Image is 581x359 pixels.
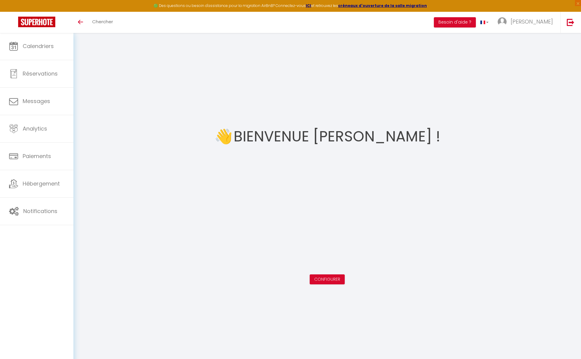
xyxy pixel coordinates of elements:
[23,125,47,132] span: Analytics
[215,125,233,148] span: 👋
[23,180,60,187] span: Hébergement
[511,18,553,25] span: [PERSON_NAME]
[306,3,311,8] a: ICI
[23,97,50,105] span: Messages
[23,70,58,77] span: Réservations
[231,155,424,264] iframe: welcome-outil.mov
[18,17,55,27] img: Super Booking
[567,18,574,26] img: logout
[310,274,345,285] button: Configurer
[88,12,118,33] a: Chercher
[234,118,440,155] h1: Bienvenue [PERSON_NAME] !
[493,12,560,33] a: ... [PERSON_NAME]
[434,17,476,27] button: Besoin d'aide ?
[498,17,507,26] img: ...
[23,152,51,160] span: Paiements
[23,207,57,215] span: Notifications
[338,3,427,8] a: créneaux d'ouverture de la salle migration
[92,18,113,25] span: Chercher
[23,42,54,50] span: Calendriers
[314,276,340,282] a: Configurer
